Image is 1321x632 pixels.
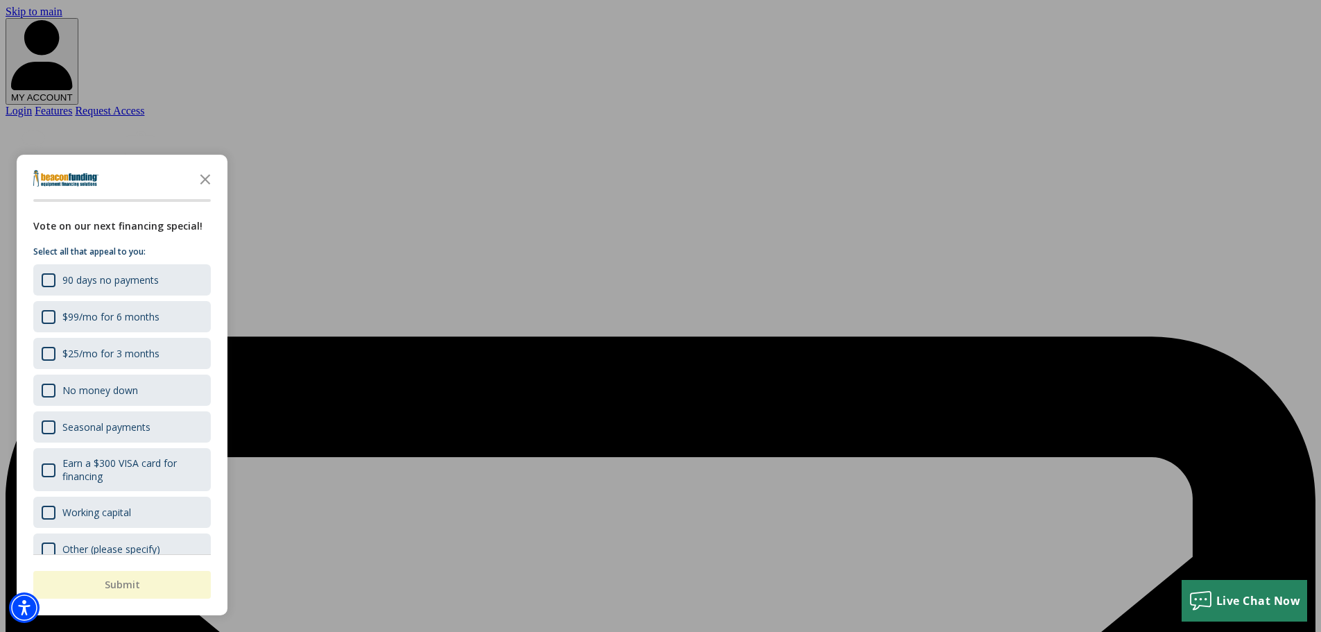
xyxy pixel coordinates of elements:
[1182,580,1308,622] button: Live Chat Now
[33,497,211,528] div: Working capital
[33,264,211,296] div: 90 days no payments
[33,245,211,259] p: Select all that appeal to you:
[33,219,211,234] div: Vote on our next financing special!
[17,155,227,615] div: Survey
[62,310,159,323] div: $99/mo for 6 months
[9,592,40,623] div: Accessibility Menu
[62,384,138,397] div: No money down
[1216,593,1301,608] span: Live Chat Now
[62,420,150,434] div: Seasonal payments
[33,411,211,443] div: Seasonal payments
[62,506,131,519] div: Working capital
[33,375,211,406] div: No money down
[33,338,211,369] div: $25/mo for 3 months
[33,170,98,187] img: Company logo
[62,456,202,483] div: Earn a $300 VISA card for financing
[33,448,211,491] div: Earn a $300 VISA card for financing
[62,273,159,287] div: 90 days no payments
[191,164,219,192] button: Close the survey
[33,571,211,599] button: Submit
[33,301,211,332] div: $99/mo for 6 months
[62,347,159,360] div: $25/mo for 3 months
[33,533,211,565] div: Other (please specify)
[62,543,160,556] div: Other (please specify)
